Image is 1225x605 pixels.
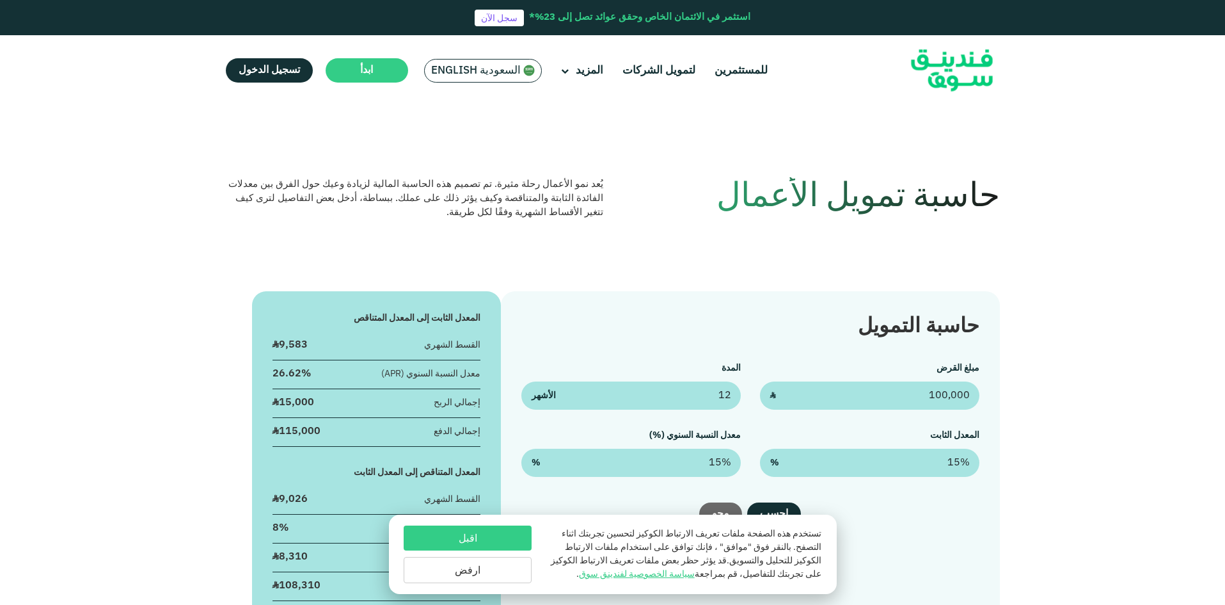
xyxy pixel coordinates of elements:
[622,177,1000,217] h1: حاسبة تمويل الأعمال
[699,503,742,526] button: محو
[431,63,521,78] span: السعودية English
[434,425,480,439] div: إجمالي الدفع
[279,340,308,350] span: 9,583
[889,38,1015,103] img: Logo
[722,364,741,373] label: المدة
[434,396,480,410] div: إجمالي الربح
[770,456,779,470] span: %
[532,456,541,470] span: %
[711,60,771,81] a: للمستثمرين
[747,503,801,526] button: احسب
[529,10,750,25] div: استثمر في الائتمان الخاص وحقق عوائد تصل إلى 23%*
[279,581,320,590] span: 108,310
[226,58,313,83] a: تسجيل الدخول
[551,556,821,579] span: قد يؤثر حظر بعض ملفات تعريف الارتباط الكوكيز على تجربتك
[937,364,979,373] label: مبلغ القرض
[576,570,775,579] span: للتفاصيل، قم بمراجعة .
[273,466,481,480] div: المعدل المتناقص إلى المعدل الثابت
[770,389,775,403] span: ʢ
[523,65,535,76] img: SA Flag
[521,312,979,343] div: حاسبة التمويل
[273,396,314,410] div: ʢ
[360,65,373,75] span: ابدأ
[273,367,311,381] div: 26.62%
[273,424,320,439] div: ʢ
[273,312,481,325] div: المعدل الثابت إلى المعدل المتناقص
[544,528,821,581] p: تستخدم هذه الصفحة ملفات تعريف الارتباط الكوكيز لتحسين تجربتك اثناء التصفح. بالنقر فوق "موافق" ، ف...
[279,426,320,436] span: 115,000
[273,492,308,506] div: ʢ
[273,579,320,593] div: ʢ
[404,557,532,583] button: ارفض
[579,570,695,579] a: سياسة الخصوصية لفندينق سوق
[273,550,308,564] div: ʢ
[404,526,532,551] button: اقبل
[576,65,603,76] span: المزيد
[424,339,480,352] div: القسط الشهري
[279,552,308,561] span: 8,310
[381,367,480,381] div: معدل النسبة السنوي (APR)
[619,60,699,81] a: لتمويل الشركات
[424,493,480,506] div: القسط الشهري
[226,177,603,220] div: يُعد نمو الأعمال رحلة مثيرة. تم تصميم هذه الحاسبة المالية لزيادة وعيك حول الفرق بين معدلات الفائد...
[279,494,308,504] span: 9,026
[532,389,556,403] span: الأشهر
[239,65,300,75] span: تسجيل الدخول
[279,398,314,407] span: 15,000
[649,431,741,440] label: معدل النسبة السنوي (%)
[930,431,979,440] label: المعدل الثابت
[273,521,288,535] div: 8%
[475,10,524,26] a: سجل الآن
[273,338,308,352] div: ʢ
